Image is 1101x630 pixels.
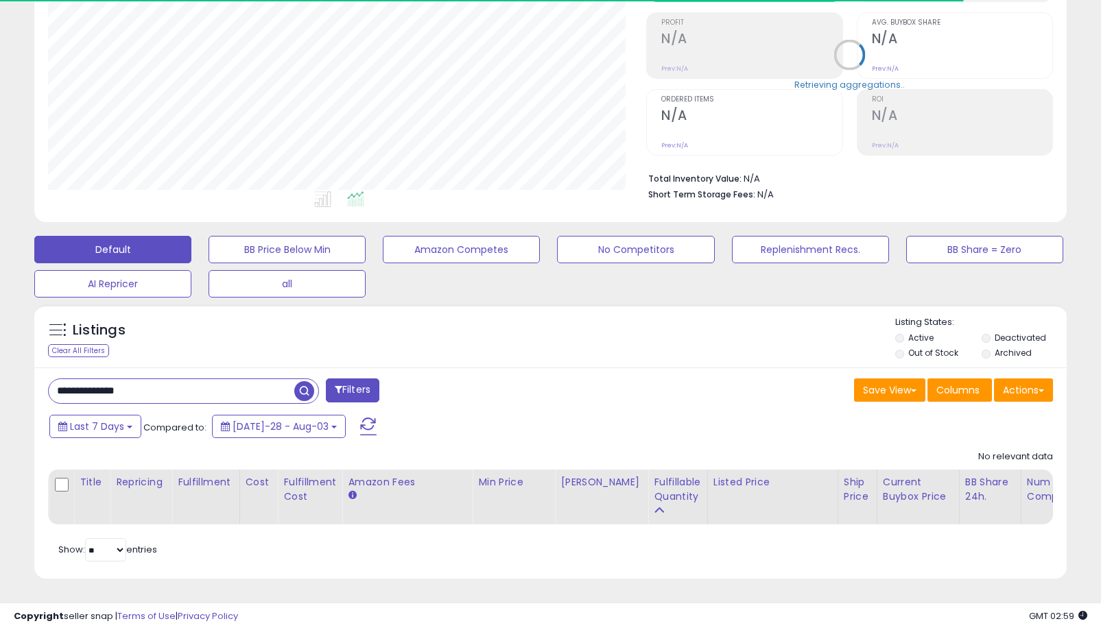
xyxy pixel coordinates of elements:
div: No relevant data [978,450,1053,463]
div: Current Buybox Price [883,475,954,504]
span: Show: entries [58,543,157,556]
h5: Listings [73,321,126,340]
div: Ship Price [844,475,871,504]
label: Archived [995,347,1032,359]
button: AI Repricer [34,270,191,298]
p: Listing States: [895,316,1067,329]
button: Actions [994,378,1053,402]
div: Fulfillable Quantity [654,475,701,504]
div: Cost [246,475,272,489]
strong: Copyright [14,609,64,622]
div: Retrieving aggregations.. [794,78,905,90]
div: [PERSON_NAME] [560,475,642,489]
button: No Competitors [557,236,714,263]
div: Num of Comp. [1027,475,1077,504]
div: Clear All Filters [48,344,109,357]
label: Deactivated [995,332,1046,343]
button: Default [34,236,191,263]
span: Compared to: [143,421,206,434]
a: Privacy Policy [178,609,238,622]
label: Active [908,332,934,343]
small: Amazon Fees. [348,489,356,502]
button: Columns [927,378,992,402]
div: Amazon Fees [348,475,466,489]
div: Fulfillment [178,475,233,489]
span: [DATE]-28 - Aug-03 [233,420,329,433]
span: 2025-08-14 02:59 GMT [1029,609,1087,622]
div: BB Share 24h. [965,475,1015,504]
span: Columns [936,383,980,397]
button: Last 7 Days [49,415,141,438]
button: BB Share = Zero [906,236,1063,263]
div: Min Price [478,475,549,489]
button: Save View [854,378,925,402]
div: Listed Price [713,475,832,489]
div: seller snap | | [14,610,238,623]
button: Amazon Competes [383,236,540,263]
span: Last 7 Days [70,420,124,433]
button: BB Price Below Min [209,236,366,263]
button: [DATE]-28 - Aug-03 [212,415,346,438]
button: Replenishment Recs. [732,236,889,263]
div: Repricing [116,475,166,489]
div: Fulfillment Cost [283,475,336,504]
button: all [209,270,366,298]
a: Terms of Use [117,609,176,622]
div: Title [80,475,104,489]
button: Filters [326,378,379,402]
label: Out of Stock [908,347,958,359]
